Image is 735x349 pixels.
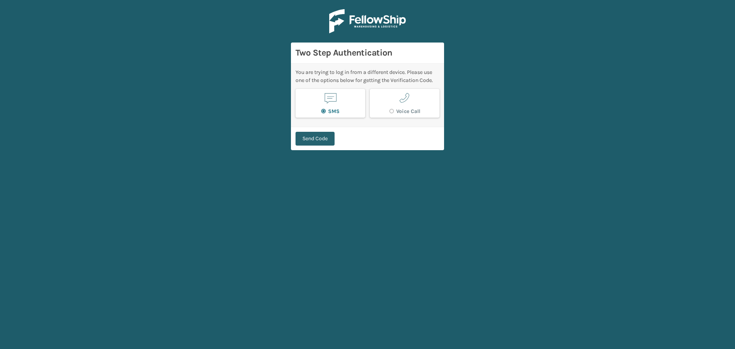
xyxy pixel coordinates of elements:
[296,132,335,146] button: Send Code
[321,108,340,115] label: SMS
[296,47,439,59] h3: Two Step Authentication
[329,9,406,33] img: Logo
[296,68,439,84] div: You are trying to log in from a different device. Please use one of the options below for getting...
[389,108,420,115] label: Voice Call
